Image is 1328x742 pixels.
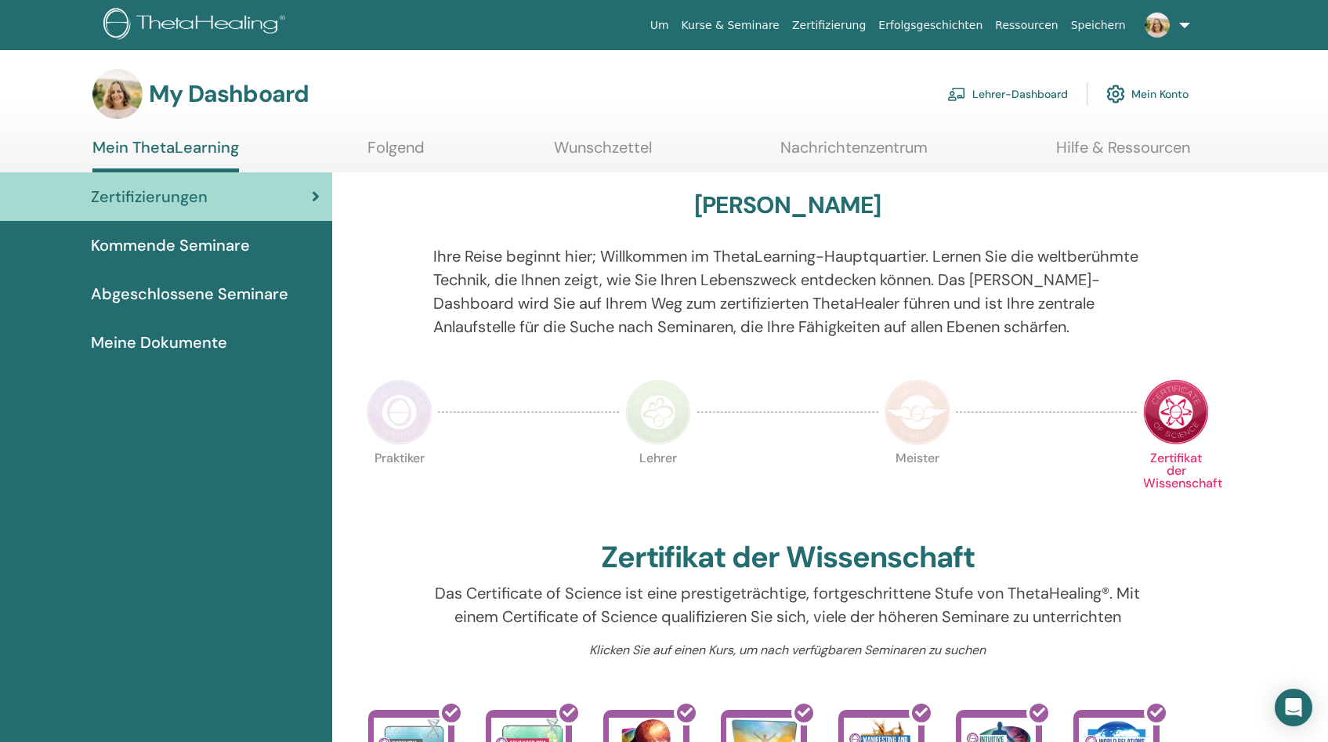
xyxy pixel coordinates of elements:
p: Das Certificate of Science ist eine prestigeträchtige, fortgeschrittene Stufe von ThetaHealing®. ... [433,581,1142,628]
a: Mein Konto [1106,77,1189,111]
img: Instructor [625,379,691,445]
a: Ressourcen [989,11,1064,40]
span: Meine Dokumente [91,331,227,354]
p: Meister [885,452,950,518]
p: Lehrer [625,452,691,518]
span: Zertifizierungen [91,185,208,208]
a: Kurse & Seminare [675,11,786,40]
img: Certificate of Science [1143,379,1209,445]
img: Practitioner [367,379,432,445]
p: Ihre Reise beginnt hier; Willkommen im ThetaLearning-Hauptquartier. Lernen Sie die weltberühmte T... [433,244,1142,338]
a: Wunschzettel [554,138,652,168]
h2: Zertifikat der Wissenschaft [601,540,975,576]
h3: [PERSON_NAME] [694,191,881,219]
img: chalkboard-teacher.svg [947,87,966,101]
a: Mein ThetaLearning [92,138,239,172]
span: Kommende Seminare [91,233,250,257]
a: Folgend [367,138,425,168]
a: Hilfe & Ressourcen [1056,138,1190,168]
a: Um [644,11,675,40]
div: Open Intercom Messenger [1275,689,1312,726]
img: default.jpg [1145,13,1170,38]
a: Speichern [1065,11,1132,40]
h3: My Dashboard [149,80,309,108]
span: Abgeschlossene Seminare [91,282,288,306]
p: Klicken Sie auf einen Kurs, um nach verfügbaren Seminaren zu suchen [433,641,1142,660]
img: Master [885,379,950,445]
img: default.jpg [92,69,143,119]
a: Erfolgsgeschichten [872,11,989,40]
a: Nachrichtenzentrum [780,138,928,168]
a: Lehrer-Dashboard [947,77,1068,111]
p: Praktiker [367,452,432,518]
img: cog.svg [1106,81,1125,107]
p: Zertifikat der Wissenschaft [1143,452,1209,518]
img: logo.png [103,8,291,43]
a: Zertifizierung [786,11,872,40]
